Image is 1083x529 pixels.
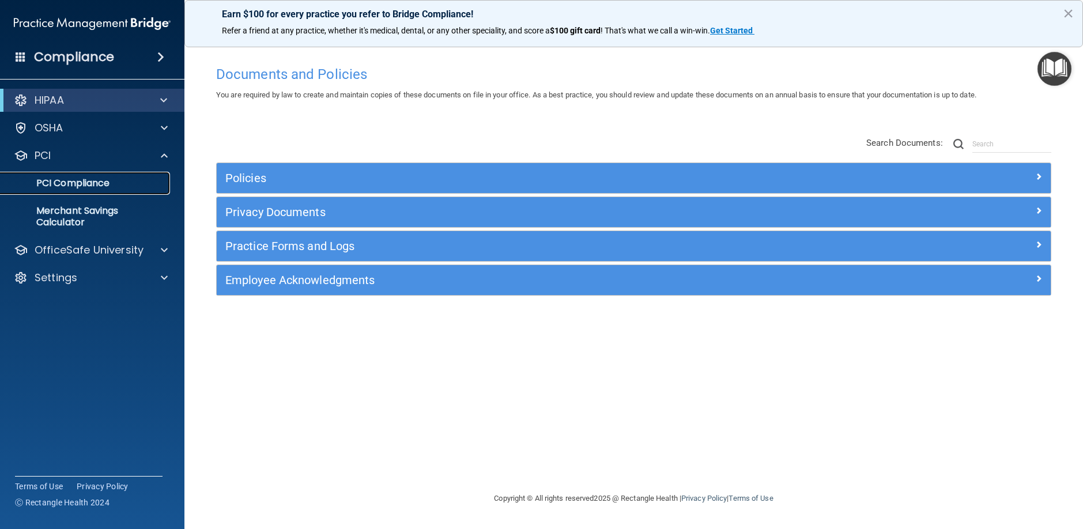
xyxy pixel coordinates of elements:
p: PCI Compliance [7,177,165,189]
h4: Documents and Policies [216,67,1051,82]
a: Employee Acknowledgments [225,271,1042,289]
span: Refer a friend at any practice, whether it's medical, dental, or any other speciality, and score a [222,26,550,35]
p: OSHA [35,121,63,135]
h5: Employee Acknowledgments [225,274,833,286]
p: Settings [35,271,77,285]
a: Terms of Use [729,494,773,502]
div: Copyright © All rights reserved 2025 @ Rectangle Health | | [424,480,844,517]
img: ic-search.3b580494.png [953,139,964,149]
span: Ⓒ Rectangle Health 2024 [15,497,110,508]
span: ! That's what we call a win-win. [601,26,710,35]
img: PMB logo [14,12,171,35]
strong: Get Started [710,26,753,35]
p: PCI [35,149,51,163]
button: Close [1063,4,1074,22]
input: Search [972,135,1051,153]
span: You are required by law to create and maintain copies of these documents on file in your office. ... [216,90,976,99]
a: HIPAA [14,93,167,107]
button: Open Resource Center [1037,52,1071,86]
a: Settings [14,271,168,285]
a: Terms of Use [15,481,63,492]
a: OfficeSafe University [14,243,168,257]
a: PCI [14,149,168,163]
h4: Compliance [34,49,114,65]
p: Earn $100 for every practice you refer to Bridge Compliance! [222,9,1046,20]
a: Privacy Documents [225,203,1042,221]
span: Search Documents: [866,138,943,148]
a: Practice Forms and Logs [225,237,1042,255]
h5: Practice Forms and Logs [225,240,833,252]
a: Privacy Policy [77,481,129,492]
a: Policies [225,169,1042,187]
p: Merchant Savings Calculator [7,205,165,228]
a: Privacy Policy [681,494,727,502]
p: HIPAA [35,93,64,107]
h5: Privacy Documents [225,206,833,218]
a: Get Started [710,26,754,35]
p: OfficeSafe University [35,243,144,257]
strong: $100 gift card [550,26,601,35]
h5: Policies [225,172,833,184]
a: OSHA [14,121,168,135]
